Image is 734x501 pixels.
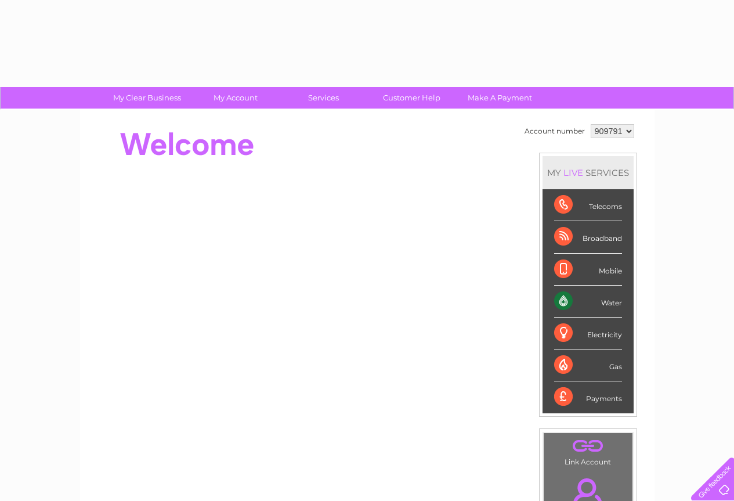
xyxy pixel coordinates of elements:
[554,349,622,381] div: Gas
[452,87,548,109] a: Make A Payment
[554,318,622,349] div: Electricity
[554,286,622,318] div: Water
[547,436,630,456] a: .
[99,87,195,109] a: My Clear Business
[554,221,622,253] div: Broadband
[187,87,283,109] a: My Account
[276,87,371,109] a: Services
[554,189,622,221] div: Telecoms
[522,121,588,141] td: Account number
[364,87,460,109] a: Customer Help
[554,254,622,286] div: Mobile
[561,167,585,178] div: LIVE
[543,156,634,189] div: MY SERVICES
[554,381,622,413] div: Payments
[543,432,633,469] td: Link Account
